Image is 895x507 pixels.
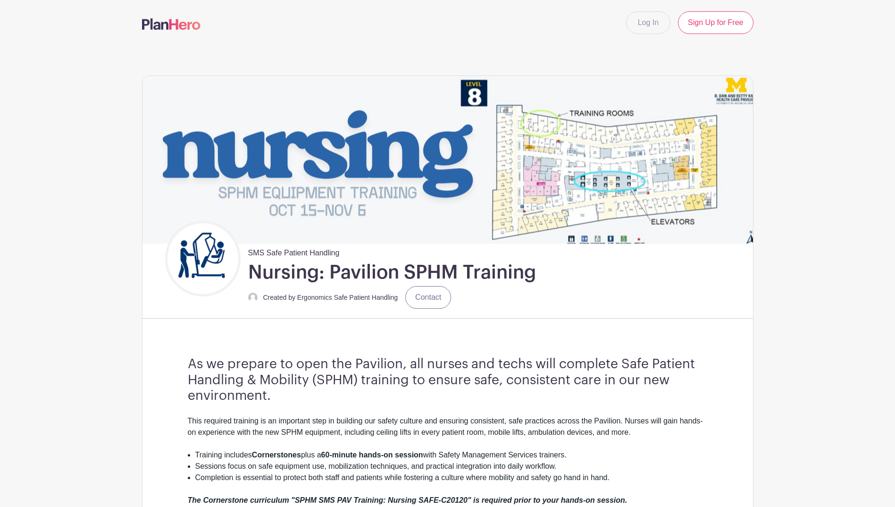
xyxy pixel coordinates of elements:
div: This required training is an important step in building our safety culture and ensuring consisten... [188,415,708,449]
li: Completion is essential to protect both staff and patients while fostering a culture where mobili... [195,472,708,483]
a: Sign Up for Free [678,11,753,34]
img: logo-507f7623f17ff9eddc593b1ce0a138ce2505c220e1c5a4e2b4648c50719b7d32.svg [142,18,201,30]
strong: 60-minute hands-on session [321,451,423,459]
img: Untitled%20design.png [167,223,238,294]
img: default-ce2991bfa6775e67f084385cd625a349d9dcbb7a52a09fb2fda1e96e2d18dcdb.png [248,293,258,302]
a: Log In [626,11,670,34]
img: event_banner_9715.png [142,76,753,244]
h1: Nursing: Pavilion SPHM Training [248,261,536,284]
em: The Cornerstone curriculum "SPHM SMS PAV Training: Nursing SAFE-C20120" is required prior to your... [188,496,627,504]
h3: As we prepare to open the Pavilion, all nurses and techs will complete Safe Patient Handling & Mo... [188,356,708,404]
small: Created by Ergonomics Safe Patient Handling [263,294,398,301]
span: SMS Safe Patient Handling [248,244,340,259]
a: Contact [405,286,451,309]
strong: Cornerstones [252,451,301,459]
li: Training includes plus a with Safety Management Services trainers. [195,449,708,461]
li: Sessions focus on safe equipment use, mobilization techniques, and practical integration into dai... [195,461,708,472]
